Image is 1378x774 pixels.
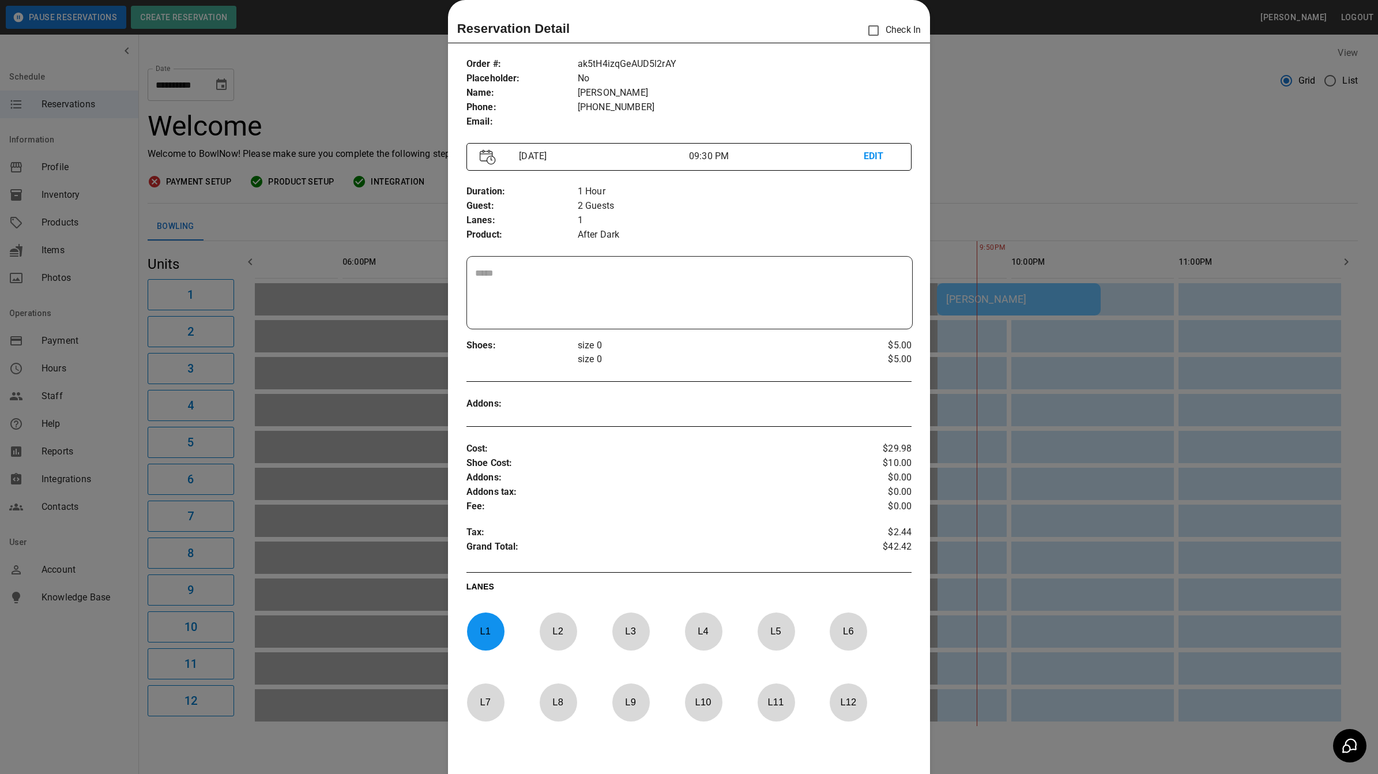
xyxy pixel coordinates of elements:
p: No [578,72,912,86]
p: Placeholder : [466,72,578,86]
p: L 6 [829,618,867,645]
p: Fee : [466,499,838,514]
p: L 8 [539,689,577,716]
p: Email : [466,115,578,129]
p: Product : [466,228,578,242]
p: L 12 [829,689,867,716]
p: LANES [466,581,912,597]
p: $2.44 [838,525,912,540]
p: Cost : [466,442,838,456]
p: 1 [578,213,912,228]
p: size 0 [578,352,838,366]
p: Addons tax : [466,485,838,499]
p: Duration : [466,185,578,199]
p: $10.00 [838,456,912,471]
p: Addons : [466,397,578,411]
p: $29.98 [838,442,912,456]
p: Addons : [466,471,838,485]
p: 2 Guests [578,199,912,213]
p: [DATE] [514,149,689,163]
p: Check In [861,18,921,43]
p: [PHONE_NUMBER] [578,100,912,115]
p: 09:30 PM [689,149,864,163]
p: ak5tH4izqGeAUD5l2rAY [578,57,912,72]
p: Phone : [466,100,578,115]
p: $0.00 [838,485,912,499]
p: Lanes : [466,213,578,228]
p: Reservation Detail [457,19,570,38]
p: L 5 [757,618,795,645]
p: EDIT [864,149,899,164]
p: Grand Total : [466,540,838,557]
p: Tax : [466,525,838,540]
p: $0.00 [838,471,912,485]
p: Shoes : [466,339,578,353]
p: Shoe Cost : [466,456,838,471]
p: $0.00 [838,499,912,514]
p: L 7 [466,689,504,716]
p: L 9 [612,689,650,716]
p: $5.00 [838,339,912,352]
p: L 11 [757,689,795,716]
p: size 0 [578,339,838,352]
p: Order # : [466,57,578,72]
p: L 3 [612,618,650,645]
p: L 2 [539,618,577,645]
p: Name : [466,86,578,100]
p: $42.42 [838,540,912,557]
p: L 10 [684,689,722,716]
p: After Dark [578,228,912,242]
p: L 4 [684,618,722,645]
p: Guest : [466,199,578,213]
img: Vector [480,149,496,165]
p: [PERSON_NAME] [578,86,912,100]
p: $5.00 [838,352,912,366]
p: L 1 [466,618,504,645]
p: 1 Hour [578,185,912,199]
